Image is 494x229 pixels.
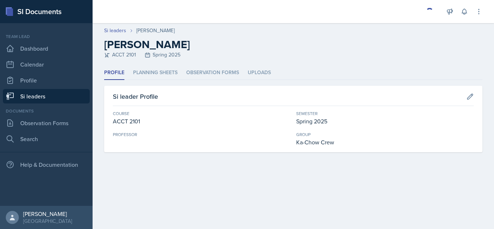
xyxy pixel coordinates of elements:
[3,89,90,103] a: Si leaders
[104,27,126,34] a: Si leaders
[113,131,290,138] div: Professor
[296,131,474,138] div: Group
[133,66,178,80] li: Planning Sheets
[113,92,158,101] h3: Si leader Profile
[296,138,474,147] div: Ka-Chow Crew
[113,110,290,117] div: Course
[3,57,90,72] a: Calendar
[104,51,482,59] div: ACCT 2101 Spring 2025
[23,210,72,217] div: [PERSON_NAME]
[3,116,90,130] a: Observation Forms
[3,41,90,56] a: Dashboard
[23,217,72,225] div: [GEOGRAPHIC_DATA]
[248,66,271,80] li: Uploads
[3,33,90,40] div: Team lead
[3,108,90,114] div: Documents
[3,132,90,146] a: Search
[113,117,290,126] div: ACCT 2101
[104,66,124,80] li: Profile
[3,73,90,88] a: Profile
[136,27,175,34] div: [PERSON_NAME]
[296,110,474,117] div: Semester
[186,66,239,80] li: Observation Forms
[3,157,90,172] div: Help & Documentation
[104,38,482,51] h2: [PERSON_NAME]
[296,117,474,126] div: Spring 2025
